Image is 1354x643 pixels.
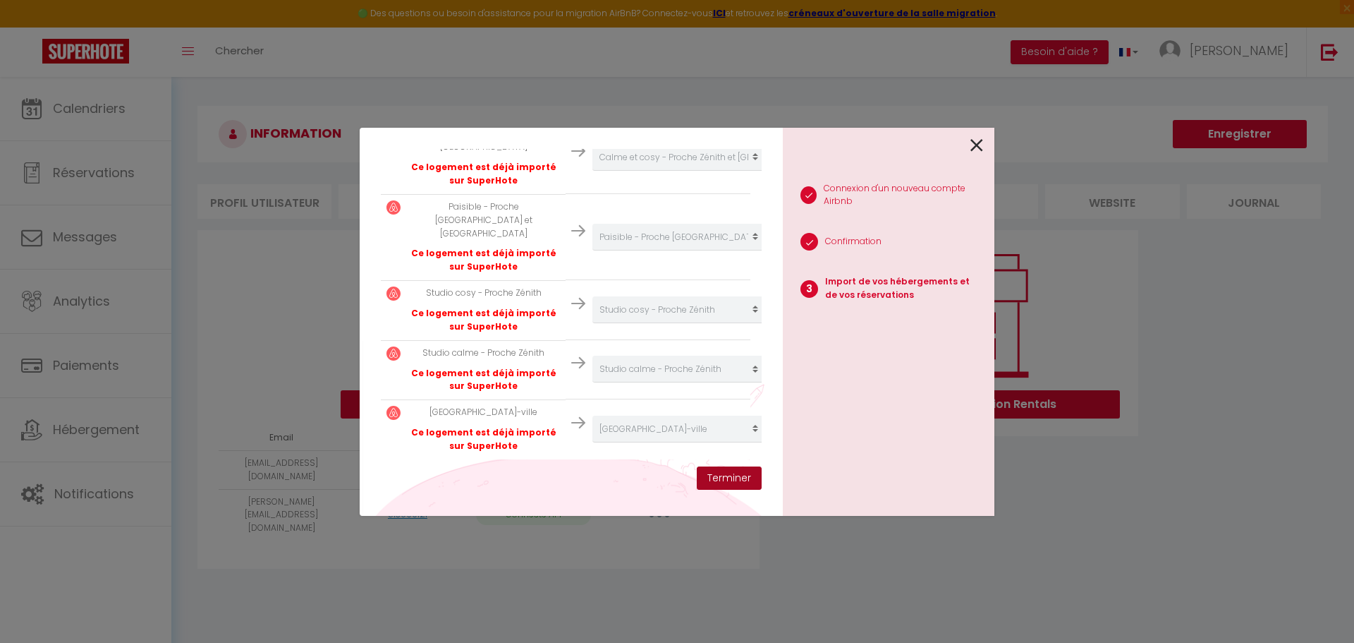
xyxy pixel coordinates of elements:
button: Terminer [697,467,762,491]
p: Ce logement est déjà importé sur SuperHote [408,426,560,453]
p: Confirmation [825,235,882,248]
p: Ce logement est déjà importé sur SuperHote [408,307,560,334]
p: [GEOGRAPHIC_DATA]-ville [408,406,560,419]
p: Connexion d'un nouveau compte Airbnb [824,182,983,209]
button: Ouvrir le widget de chat LiveChat [11,6,54,48]
p: Studio calme - Proche Zénith [408,347,560,360]
span: 3 [800,280,818,298]
p: Import de vos hébergements et de vos réservations [825,275,983,302]
p: Ce logement est déjà importé sur SuperHote [408,367,560,394]
p: Studio cosy - Proche Zénith [408,287,560,300]
p: Paisible - Proche [GEOGRAPHIC_DATA] et [GEOGRAPHIC_DATA] [408,200,560,241]
p: Ce logement est déjà importé sur SuperHote [408,161,560,188]
p: Ce logement est déjà importé sur SuperHote [408,247,560,274]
